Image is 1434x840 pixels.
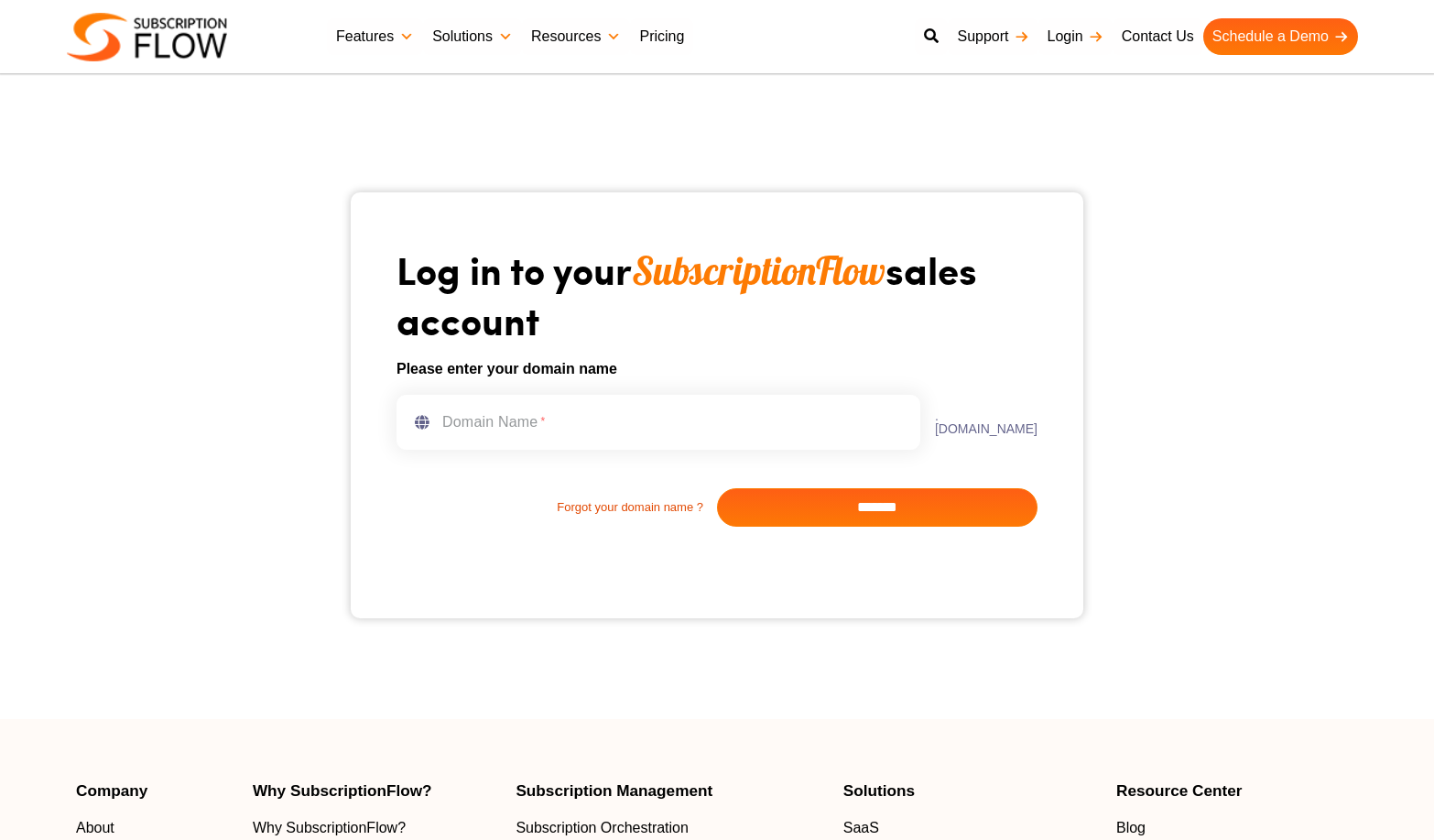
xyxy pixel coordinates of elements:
a: Schedule a Demo [1203,18,1358,55]
a: Forgot your domain name ? [397,498,717,517]
span: SubscriptionFlow [632,246,885,295]
label: .[DOMAIN_NAME] [920,409,1037,435]
h6: Please enter your domain name [397,358,1037,380]
span: About [76,817,114,839]
h4: Why SubscriptionFlow? [253,783,498,799]
a: Solutions [423,18,522,55]
a: Features [327,18,423,55]
h4: Resource Center [1116,783,1358,799]
img: Subscriptionflow [67,13,227,61]
h4: Company [76,783,234,799]
span: Subscription Orchestration [516,817,689,839]
h4: Subscription Management [516,783,824,799]
a: Login [1038,18,1113,55]
a: Subscription Orchestration [516,817,824,839]
h1: Log in to your sales account [397,245,1037,344]
span: Why SubscriptionFlow? [253,817,406,839]
a: Pricing [630,18,693,55]
a: Support [948,18,1037,55]
a: Blog [1116,817,1358,839]
a: Resources [522,18,630,55]
h4: Solutions [843,783,1098,799]
span: Blog [1116,817,1146,839]
a: About [76,817,234,839]
span: SaaS [843,817,879,839]
a: Why SubscriptionFlow? [253,817,498,839]
a: Contact Us [1113,18,1203,55]
a: SaaS [843,817,1098,839]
